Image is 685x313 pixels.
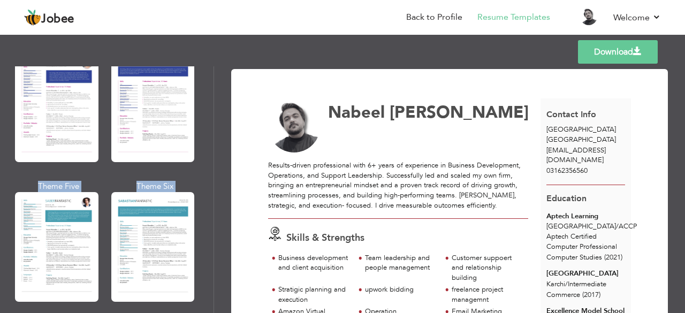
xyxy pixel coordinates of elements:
span: Commerce [546,290,580,300]
div: Business development and client acquisition [278,253,348,273]
span: (2021) [604,253,622,262]
span: (2017) [582,290,600,300]
div: Stratigic planning and execution [278,285,348,304]
div: Theme Six [113,181,197,192]
div: [GEOGRAPHIC_DATA] [546,269,625,279]
a: Welcome [613,11,661,24]
span: Skills & Strengths [286,231,364,245]
div: Customer suppoert and relationship building [452,253,522,283]
span: / [616,222,619,231]
a: Jobee [24,9,74,26]
a: Download [578,40,658,64]
span: Contact Info [546,109,596,120]
div: upwork bidding [365,285,435,295]
span: Karchi Intermediate [546,279,606,289]
span: [PERSON_NAME] [390,101,529,124]
span: [GEOGRAPHIC_DATA] [546,125,616,134]
span: Education [546,193,587,204]
div: Results-driven professional with 6+ years of experience in Business Development, Operations, and ... [268,161,528,210]
div: Aptech Learning [546,211,625,222]
span: Jobee [41,13,74,25]
img: jobee.io [24,9,41,26]
span: [GEOGRAPHIC_DATA] [546,135,616,144]
div: freelance project managemnt [452,285,522,304]
div: Theme Five [17,181,101,192]
span: Nabeel [328,101,385,124]
span: [GEOGRAPHIC_DATA] ACCP Aptech Certified Computer Professional [546,222,637,251]
span: [EMAIL_ADDRESS][DOMAIN_NAME] [546,146,606,165]
img: Profile Img [580,8,597,25]
span: / [565,279,568,289]
span: 03162356560 [546,166,588,175]
a: Resume Templates [477,11,550,24]
img: No image [268,101,321,153]
span: Computer Studies [546,253,602,262]
div: Team leadership and people management [365,253,435,273]
a: Back to Profile [406,11,462,24]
